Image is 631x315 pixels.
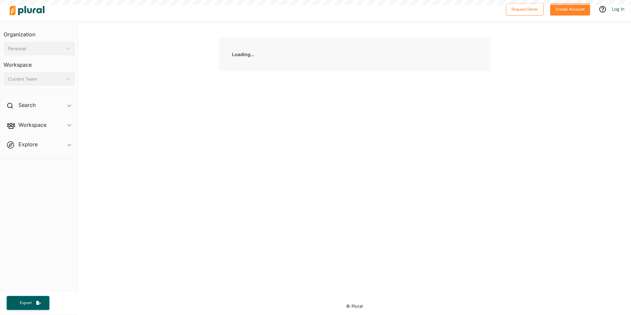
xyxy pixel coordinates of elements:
[8,45,64,52] div: Personal
[506,3,544,16] button: Request Demo
[346,304,363,309] small: © Plural
[18,101,36,109] h2: Search
[506,5,544,12] a: Request Demo
[8,76,64,83] div: Current Team
[7,296,50,310] button: Export
[219,38,490,71] div: Loading...
[612,6,624,12] a: Log In
[550,5,590,12] a: Create Account
[550,3,590,16] button: Create Account
[4,25,75,39] h3: Organization
[15,300,36,306] span: Export
[4,55,75,70] h3: Workspace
